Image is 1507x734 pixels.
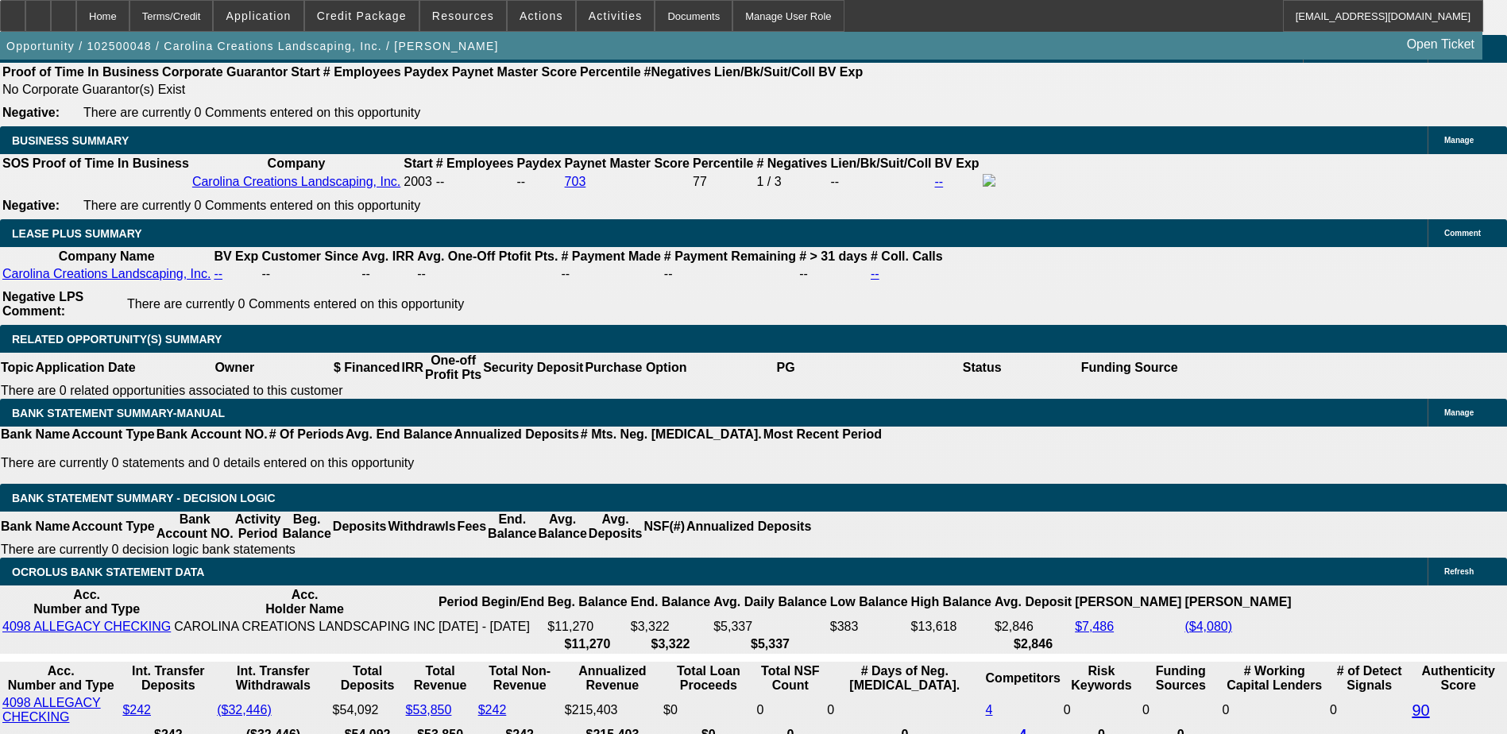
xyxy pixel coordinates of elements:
[478,703,507,717] a: $242
[826,695,983,725] td: 0
[580,65,640,79] b: Percentile
[630,636,711,652] th: $3,322
[577,1,655,31] button: Activities
[644,65,712,79] b: #Negatives
[910,587,992,617] th: High Balance
[630,619,711,635] td: $3,322
[1142,663,1219,693] th: Funding Sources
[234,512,282,542] th: Activity Period
[261,249,358,263] b: Customer Since
[436,175,445,188] span: --
[561,249,660,263] b: # Payment Made
[829,173,932,191] td: --
[1063,663,1140,693] th: Risk Keywords
[1063,695,1140,725] td: 0
[520,10,563,22] span: Actions
[403,173,433,191] td: 2003
[589,10,643,22] span: Activities
[516,173,562,191] td: --
[12,566,204,578] span: OCROLUS BANK STATEMENT DATA
[687,353,883,383] th: PG
[580,427,763,442] th: # Mts. Neg. [MEDICAL_DATA].
[2,696,101,724] a: 4098 ALLEGACY CHECKING
[12,134,129,147] span: BUSINESS SUMMARY
[565,156,690,170] b: Paynet Master Score
[508,1,575,31] button: Actions
[994,587,1072,617] th: Avg. Deposit
[436,156,514,170] b: # Employees
[452,65,577,79] b: Paynet Master Score
[261,266,359,282] td: --
[2,663,120,693] th: Acc. Number and Type
[756,175,827,189] div: 1 / 3
[12,227,142,240] span: LEASE PLUS SUMMARY
[216,663,330,693] th: Int. Transfer Withdrawals
[588,512,643,542] th: Avg. Deposits
[268,156,326,170] b: Company
[663,663,754,693] th: Total Loan Proceeds
[477,663,562,693] th: Total Non-Revenue
[714,65,815,79] b: Lien/Bk/Suit/Coll
[281,512,331,542] th: Beg. Balance
[406,703,452,717] a: $53,850
[424,353,482,383] th: One-off Profit Pts
[417,249,558,263] b: Avg. One-Off Ptofit Pts.
[387,512,456,542] th: Withdrawls
[332,512,388,542] th: Deposits
[2,620,171,633] a: 4098 ALLEGACY CHECKING
[537,512,587,542] th: Avg. Balance
[2,106,60,119] b: Negative:
[71,427,156,442] th: Account Type
[416,266,558,282] td: --
[1080,353,1179,383] th: Funding Source
[269,427,345,442] th: # Of Periods
[59,249,155,263] b: Company Name
[12,492,276,504] span: Bank Statement Summary - Decision Logic
[173,587,436,617] th: Acc. Holder Name
[2,199,60,212] b: Negative:
[400,353,424,383] th: IRR
[71,512,156,542] th: Account Type
[686,512,812,542] th: Annualized Deposits
[1444,408,1474,417] span: Manage
[565,703,660,717] div: $215,403
[1075,620,1114,633] a: $7,486
[127,297,464,311] span: There are currently 0 Comments entered on this opportunity
[910,619,992,635] td: $13,618
[361,266,415,282] td: --
[1222,703,1229,717] span: 0
[332,695,404,725] td: $54,092
[2,156,30,172] th: SOS
[584,353,687,383] th: Purchase Option
[994,636,1072,652] th: $2,846
[935,175,944,188] a: --
[323,65,401,79] b: # Employees
[2,64,160,80] th: Proof of Time In Business
[333,353,401,383] th: $ Financed
[756,156,827,170] b: # Negatives
[818,65,863,79] b: BV Exp
[517,156,562,170] b: Paydex
[1142,695,1219,725] td: 0
[2,267,211,280] a: Carolina Creations Landscaping, Inc.
[122,703,151,717] a: $242
[305,1,419,31] button: Credit Package
[1444,136,1474,145] span: Manage
[12,407,225,419] span: BANK STATEMENT SUMMARY-MANUAL
[83,199,420,212] span: There are currently 0 Comments entered on this opportunity
[122,663,214,693] th: Int. Transfer Deposits
[291,65,319,79] b: Start
[173,619,436,635] td: CAROLINA CREATIONS LANDSCAPING INC
[405,663,476,693] th: Total Revenue
[156,427,269,442] th: Bank Account NO.
[756,695,825,725] td: 0
[693,175,753,189] div: 77
[457,512,487,542] th: Fees
[829,619,909,635] td: $383
[192,175,400,188] a: Carolina Creations Landscaping, Inc.
[2,82,870,98] td: No Corporate Guarantor(s) Exist
[6,40,499,52] span: Opportunity / 102500048 / Carolina Creations Landscaping, Inc. / [PERSON_NAME]
[2,290,83,318] b: Negative LPS Comment:
[713,619,828,635] td: $5,337
[1221,663,1327,693] th: # Working Capital Lenders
